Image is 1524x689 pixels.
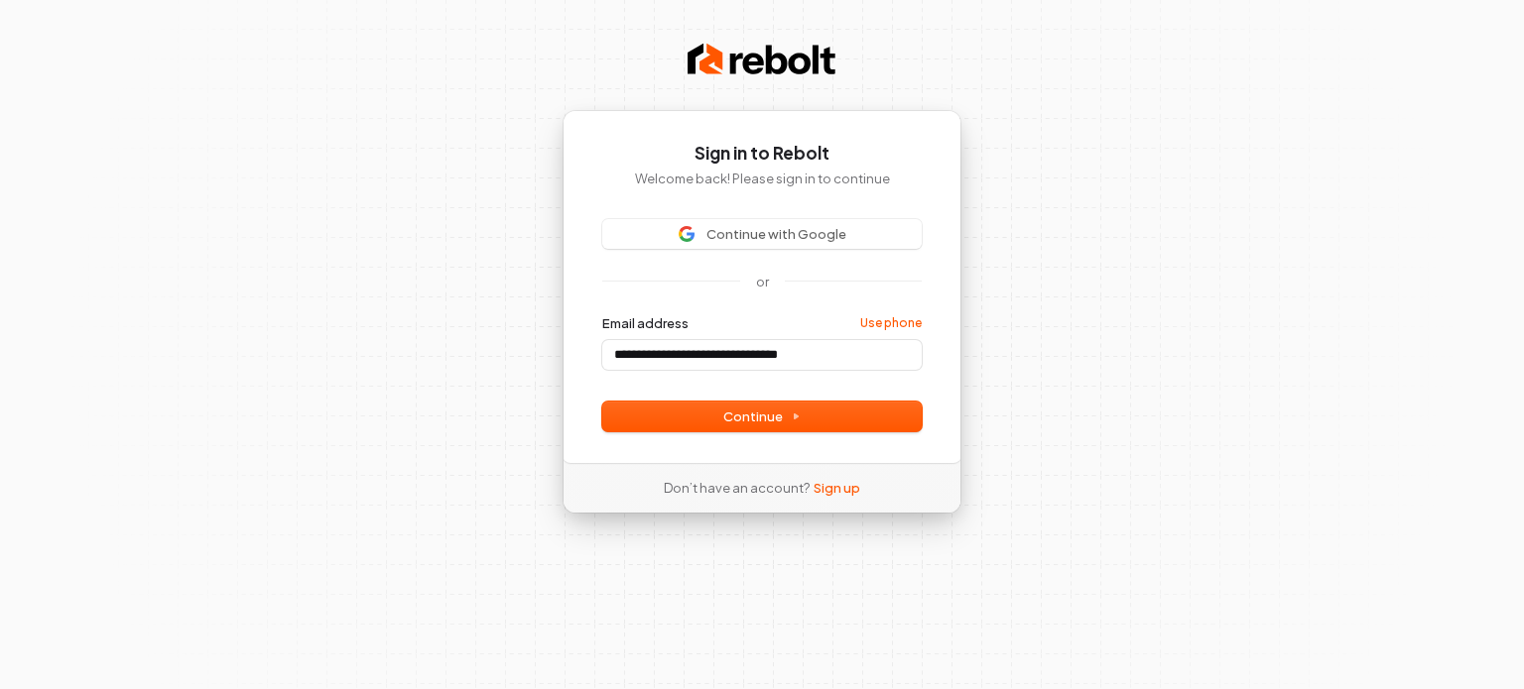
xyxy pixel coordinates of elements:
[602,142,922,166] h1: Sign in to Rebolt
[602,402,922,431] button: Continue
[602,314,689,332] label: Email address
[860,315,922,331] a: Use phone
[679,226,695,242] img: Sign in with Google
[688,40,836,79] img: Rebolt Logo
[706,225,846,243] span: Continue with Google
[602,170,922,187] p: Welcome back! Please sign in to continue
[723,407,801,425] span: Continue
[602,219,922,249] button: Sign in with GoogleContinue with Google
[664,479,810,497] span: Don’t have an account?
[814,479,860,497] a: Sign up
[756,273,769,290] p: or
